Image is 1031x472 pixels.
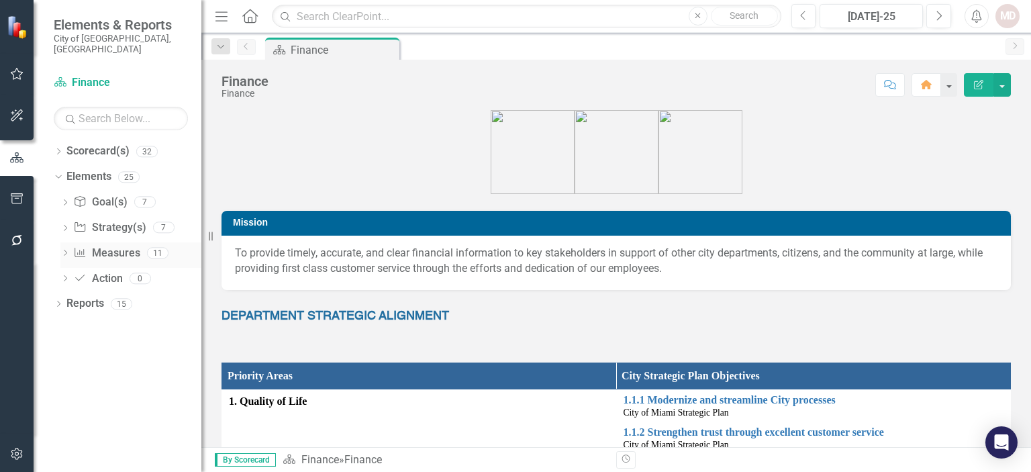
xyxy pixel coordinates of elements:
a: Strategy(s) [73,220,146,236]
div: 0 [130,273,151,284]
span: DEPARTMENT STRATEGIC ALIGNMENT [222,310,449,322]
a: Reports [66,296,104,312]
img: ClearPoint Strategy [7,15,30,39]
h3: Mission [233,218,1004,228]
div: Finance [344,453,382,466]
span: City of Miami Strategic Plan [623,440,728,450]
div: 25 [118,171,140,183]
button: [DATE]-25 [820,4,923,28]
a: Measures [73,246,140,261]
a: 1.1.2 Strengthen trust through excellent customer service [623,426,1003,438]
div: Finance [222,74,268,89]
a: Finance [301,453,339,466]
a: Elements [66,169,111,185]
div: Finance [291,42,396,58]
button: MD [995,4,1020,28]
span: Search [730,10,758,21]
div: 7 [134,197,156,208]
p: To provide timely, accurate, and clear financial information to key stakeholders in support of ot... [235,246,997,277]
span: 1. Quality of Life [229,394,609,410]
span: Elements & Reports [54,17,188,33]
div: Finance [222,89,268,99]
a: 1.1.1 Modernize and streamline City processes [623,394,1003,406]
input: Search Below... [54,107,188,130]
div: » [283,453,606,468]
div: Open Intercom Messenger [985,426,1018,459]
span: By Scorecard [215,453,276,467]
button: Search [711,7,778,26]
input: Search ClearPoint... [272,5,781,28]
img: city_priorities_res_icon%20grey.png [575,110,658,194]
div: 32 [136,146,158,157]
div: [DATE]-25 [824,9,918,25]
a: Action [73,271,122,287]
div: 7 [153,222,175,234]
img: city_priorities_qol_icon.png [491,110,575,194]
span: City of Miami Strategic Plan [623,408,728,418]
a: Finance [54,75,188,91]
a: Goal(s) [73,195,127,210]
div: 15 [111,298,132,310]
img: city_priorities_p2p_icon%20grey.png [658,110,742,194]
a: Scorecard(s) [66,144,130,159]
div: 11 [147,247,168,258]
small: City of [GEOGRAPHIC_DATA], [GEOGRAPHIC_DATA] [54,33,188,55]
